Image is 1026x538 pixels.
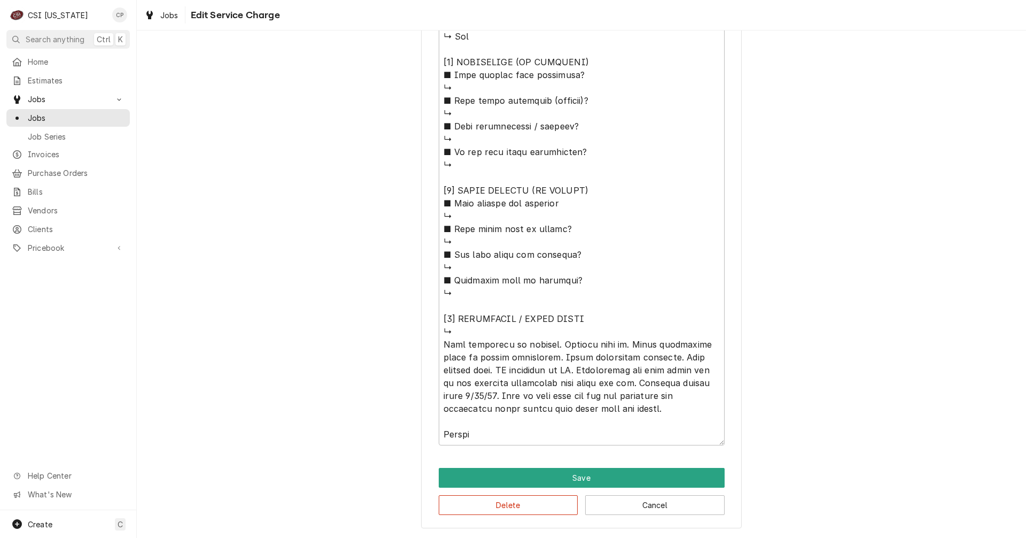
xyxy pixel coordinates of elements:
[28,10,88,21] div: CSI [US_STATE]
[188,8,280,22] span: Edit Service Charge
[118,519,123,530] span: C
[439,468,725,515] div: Button Group
[28,520,52,529] span: Create
[28,470,123,481] span: Help Center
[6,202,130,219] a: Vendors
[28,131,125,142] span: Job Series
[6,145,130,163] a: Invoices
[28,112,125,124] span: Jobs
[160,10,178,21] span: Jobs
[439,495,578,515] button: Delete
[26,34,84,45] span: Search anything
[439,468,725,488] div: Button Group Row
[439,488,725,515] div: Button Group Row
[6,467,130,485] a: Go to Help Center
[10,7,25,22] div: CSI Kentucky's Avatar
[585,495,725,515] button: Cancel
[6,183,130,201] a: Bills
[6,109,130,127] a: Jobs
[118,34,123,45] span: K
[6,239,130,257] a: Go to Pricebook
[28,224,125,235] span: Clients
[140,6,183,24] a: Jobs
[28,489,123,500] span: What's New
[28,149,125,160] span: Invoices
[6,53,130,71] a: Home
[28,167,125,179] span: Purchase Orders
[10,7,25,22] div: C
[112,7,127,22] div: Craig Pierce's Avatar
[28,242,108,253] span: Pricebook
[112,7,127,22] div: CP
[6,72,130,89] a: Estimates
[6,220,130,238] a: Clients
[6,486,130,503] a: Go to What's New
[97,34,111,45] span: Ctrl
[6,30,130,49] button: Search anythingCtrlK
[6,128,130,145] a: Job Series
[28,56,125,67] span: Home
[28,186,125,197] span: Bills
[6,164,130,182] a: Purchase Orders
[28,75,125,86] span: Estimates
[6,90,130,108] a: Go to Jobs
[439,468,725,488] button: Save
[28,205,125,216] span: Vendors
[28,94,108,105] span: Jobs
